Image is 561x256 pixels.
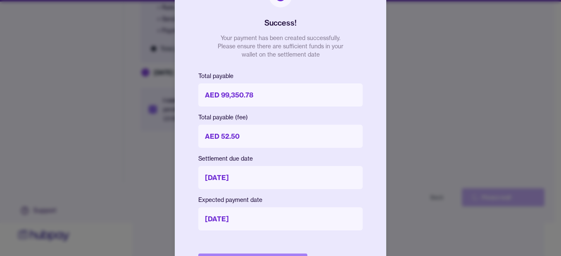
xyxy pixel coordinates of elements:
[264,17,297,29] h2: Success!
[198,113,363,121] p: Total payable (fee)
[198,72,363,80] p: Total payable
[198,125,363,148] p: AED 52.50
[198,166,363,189] p: [DATE]
[198,83,363,107] p: AED 99,350.78
[198,196,363,204] p: Expected payment date
[198,207,363,230] p: [DATE]
[214,34,347,59] p: Your payment has been created successfully. Please ensure there are sufficient funds in your wall...
[198,154,363,163] p: Settlement due date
